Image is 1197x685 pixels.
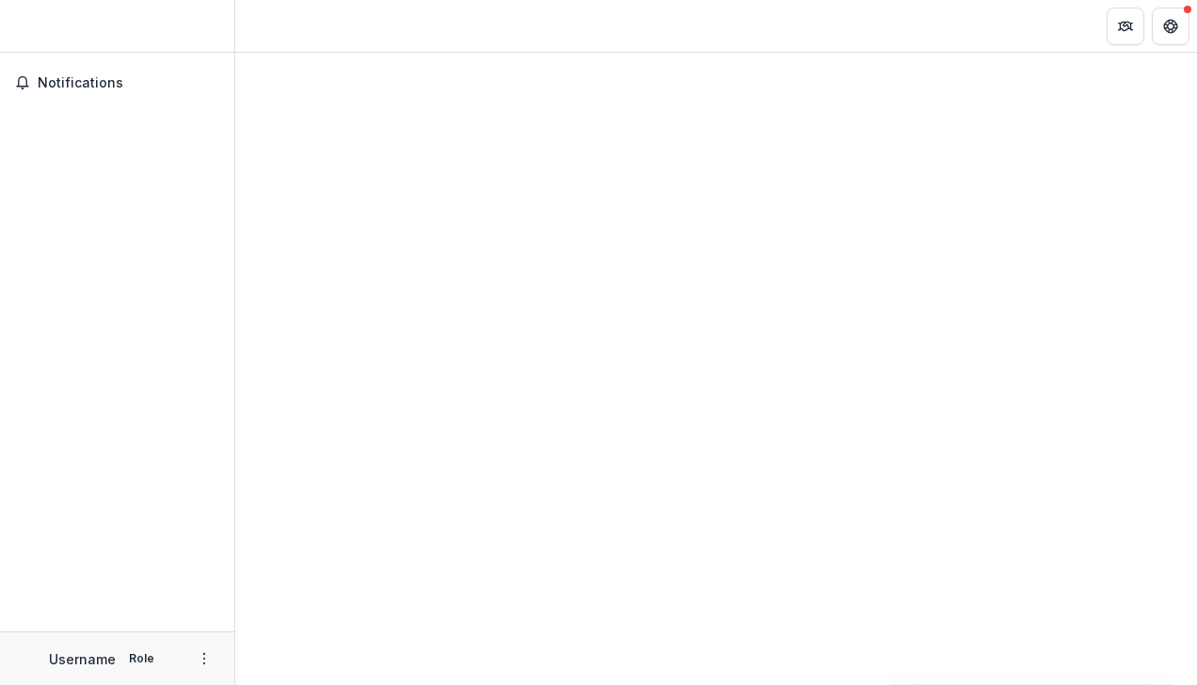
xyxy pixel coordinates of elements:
[49,649,116,669] p: Username
[1152,8,1189,45] button: Get Help
[8,68,227,98] button: Notifications
[123,650,160,667] p: Role
[1107,8,1144,45] button: Partners
[38,75,219,91] span: Notifications
[193,647,215,670] button: More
